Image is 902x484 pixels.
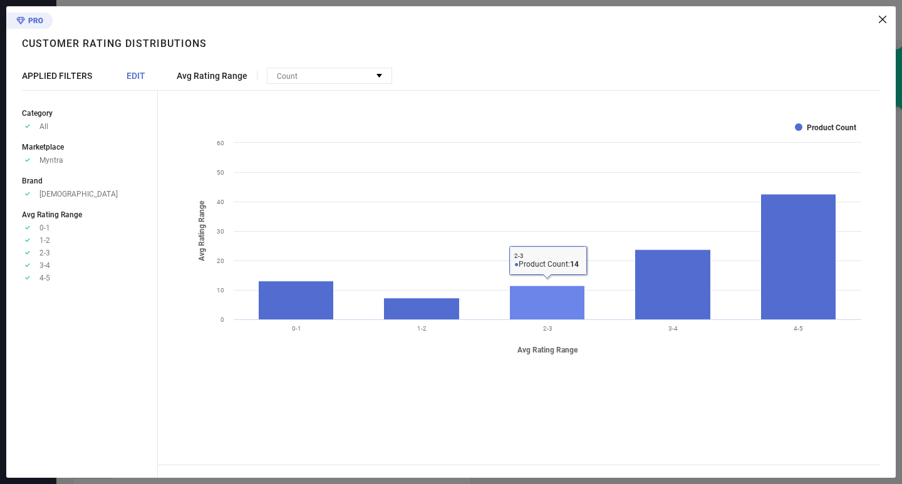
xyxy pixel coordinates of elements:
[217,287,224,294] text: 10
[22,109,53,118] span: Category
[39,249,50,257] span: 2-3
[197,200,206,261] tspan: Avg Rating Range
[217,198,224,205] text: 40
[127,71,145,81] span: EDIT
[794,325,803,332] text: 4-5
[39,122,48,131] span: All
[22,177,43,185] span: Brand
[6,13,53,31] div: Premium
[22,210,82,219] span: Avg Rating Range
[217,169,224,176] text: 50
[177,71,247,81] span: Avg Rating Range
[22,38,207,49] h1: Customer rating distributions
[220,316,224,323] text: 0
[39,156,63,165] span: Myntra
[217,257,224,264] text: 20
[417,325,427,332] text: 1-2
[22,143,64,152] span: Marketplace
[217,228,224,235] text: 30
[22,71,92,81] span: APPLIED FILTERS
[39,274,50,282] span: 4-5
[39,224,50,232] span: 0-1
[39,236,50,245] span: 1-2
[39,190,118,198] span: [DEMOGRAPHIC_DATA]
[39,261,50,270] span: 3-4
[292,325,301,332] text: 0-1
[543,325,552,332] text: 2-3
[517,346,578,354] tspan: Avg Rating Range
[217,140,224,147] text: 60
[668,325,678,332] text: 3-4
[277,72,298,81] span: Count
[807,123,856,132] text: Product Count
